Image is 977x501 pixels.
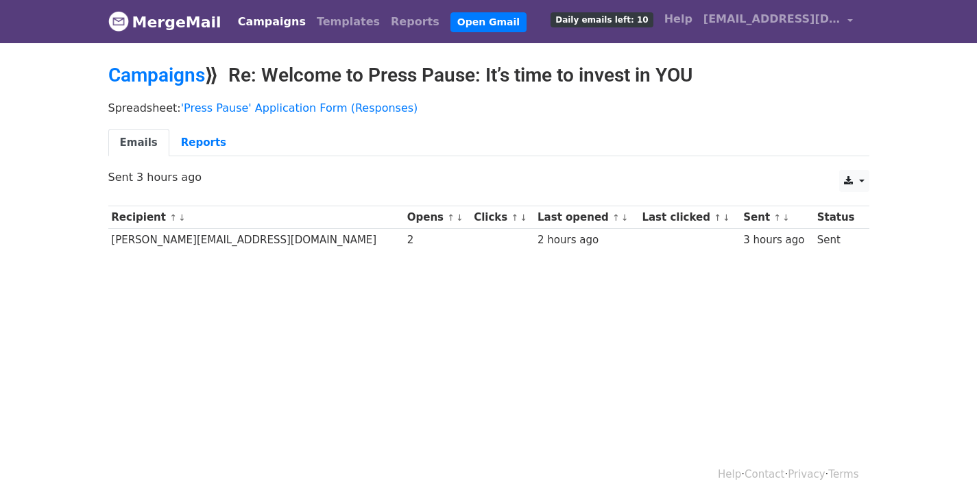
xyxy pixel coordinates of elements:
[639,206,740,229] th: Last clicked
[698,5,858,38] a: [EMAIL_ADDRESS][DOMAIN_NAME]
[447,212,455,223] a: ↑
[311,8,385,36] a: Templates
[714,212,721,223] a: ↑
[743,232,810,248] div: 3 hours ago
[659,5,698,33] a: Help
[718,468,741,480] a: Help
[232,8,311,36] a: Campaigns
[456,212,463,223] a: ↓
[745,468,784,480] a: Contact
[108,8,221,36] a: MergeMail
[511,212,518,223] a: ↑
[169,212,177,223] a: ↑
[108,229,404,252] td: [PERSON_NAME][EMAIL_ADDRESS][DOMAIN_NAME]
[740,206,813,229] th: Sent
[545,5,658,33] a: Daily emails left: 10
[108,129,169,157] a: Emails
[404,206,470,229] th: Opens
[385,8,445,36] a: Reports
[181,101,418,114] a: 'Press Pause' Application Form (Responses)
[538,232,636,248] div: 2 hours ago
[108,206,404,229] th: Recipient
[621,212,629,223] a: ↓
[814,206,862,229] th: Status
[534,206,638,229] th: Last opened
[407,232,468,248] div: 2
[828,468,858,480] a: Terms
[178,212,186,223] a: ↓
[450,12,527,32] a: Open Gmail
[108,64,869,87] h2: ⟫ Re: Welcome to Press Pause: It’s time to invest in YOU
[551,12,653,27] span: Daily emails left: 10
[612,212,620,223] a: ↑
[773,212,781,223] a: ↑
[814,229,862,252] td: Sent
[782,212,790,223] a: ↓
[169,129,238,157] a: Reports
[520,212,527,223] a: ↓
[108,11,129,32] img: MergeMail logo
[703,11,841,27] span: [EMAIL_ADDRESS][DOMAIN_NAME]
[108,101,869,115] p: Spreadsheet:
[723,212,730,223] a: ↓
[470,206,534,229] th: Clicks
[108,64,205,86] a: Campaigns
[108,170,869,184] p: Sent 3 hours ago
[788,468,825,480] a: Privacy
